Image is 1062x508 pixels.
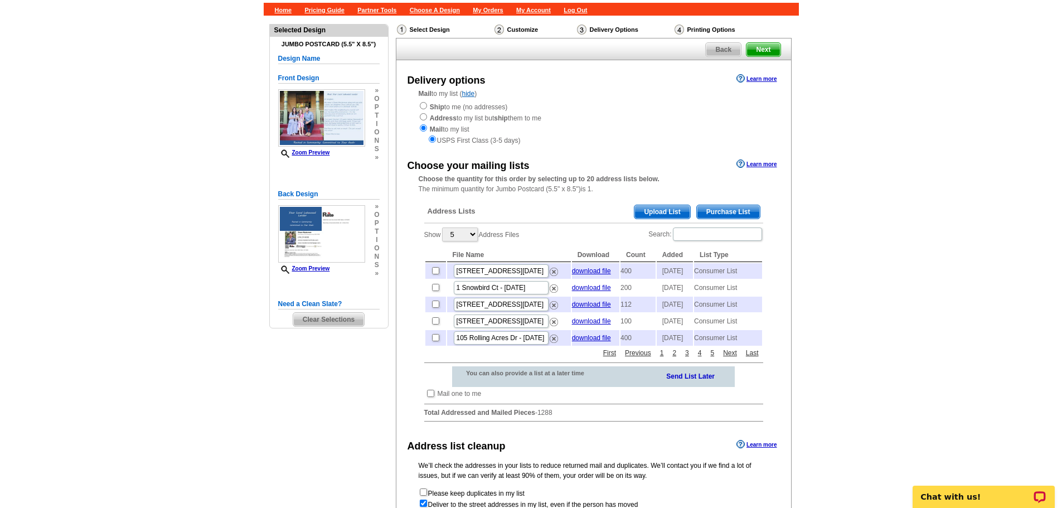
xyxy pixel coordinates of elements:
select: ShowAddress Files [442,228,478,241]
h5: Back Design [278,189,380,200]
a: Partner Tools [357,7,396,13]
td: 100 [620,313,656,329]
span: t [374,112,379,120]
a: Home [275,7,292,13]
td: 400 [620,263,656,279]
img: delete.png [550,335,558,343]
a: download file [572,284,611,292]
td: 200 [620,280,656,296]
strong: Choose the quantity for this order by selecting up to 20 address lists below. [419,175,659,183]
div: You can also provide a list at a later time [452,366,613,380]
a: Send List Later [666,370,715,381]
th: List Type [694,248,762,262]
a: Learn more [736,74,777,83]
span: Address Lists [428,206,476,216]
a: Remove this list [550,332,558,340]
a: Previous [622,348,654,358]
div: USPS First Class (3-5 days) [419,134,769,146]
a: Remove this list [550,282,558,290]
div: Select Design [396,24,493,38]
p: We’ll check the addresses in your lists to reduce returned mail and duplicates. We’ll contact you... [419,461,769,481]
span: Purchase List [697,205,760,219]
span: » [374,202,379,211]
a: Pricing Guide [304,7,345,13]
span: o [374,128,379,137]
a: download file [572,301,611,308]
a: 2 [670,348,679,358]
span: i [374,236,379,244]
span: n [374,253,379,261]
th: Count [620,248,656,262]
h5: Need a Clean Slate? [278,299,380,309]
td: Consumer List [694,330,762,346]
div: Delivery options [408,73,486,88]
a: download file [572,334,611,342]
img: delete.png [550,284,558,293]
div: Customize [493,24,576,35]
a: Remove this list [550,299,558,307]
label: Show Address Files [424,226,520,243]
a: Learn more [736,440,777,449]
th: File Name [447,248,571,262]
td: [DATE] [657,313,693,329]
a: Choose A Design [410,7,460,13]
iframe: LiveChat chat widget [905,473,1062,508]
span: o [374,244,379,253]
img: small-thumb.jpg [278,89,365,147]
span: o [374,95,379,103]
span: p [374,103,379,112]
span: n [374,137,379,145]
span: t [374,228,379,236]
td: Consumer List [694,313,762,329]
div: - [419,196,769,430]
span: s [374,261,379,269]
span: » [374,269,379,278]
td: [DATE] [657,280,693,296]
a: Zoom Preview [278,149,330,156]
strong: Mail [419,90,431,98]
span: Upload List [634,205,690,219]
td: Mail one to me [437,388,482,399]
td: [DATE] [657,330,693,346]
a: download file [572,267,611,275]
a: Next [720,348,740,358]
a: Remove this list [550,316,558,323]
td: Consumer List [694,280,762,296]
td: [DATE] [657,297,693,312]
div: Selected Design [270,25,388,35]
div: to me (no addresses) to my list but them to me to my list [419,101,769,146]
a: Log Out [564,7,587,13]
img: delete.png [550,301,558,309]
img: Printing Options & Summary [675,25,684,35]
a: 5 [707,348,717,358]
span: o [374,211,379,219]
span: p [374,219,379,228]
div: The minimum quantity for Jumbo Postcard (5.5" x 8.5")is 1. [396,174,791,194]
input: Search: [673,228,762,241]
td: Consumer List [694,263,762,279]
a: My Account [516,7,551,13]
a: 1 [657,348,667,358]
a: Learn more [736,159,777,168]
label: Search: [648,226,763,242]
a: My Orders [473,7,503,13]
span: » [374,153,379,162]
a: Last [743,348,762,358]
div: Address list cleanup [408,439,506,454]
img: delete.png [550,318,558,326]
td: Consumer List [694,297,762,312]
strong: Address [430,114,457,122]
strong: ship [494,114,508,122]
span: 1288 [537,409,552,417]
h5: Front Design [278,73,380,84]
a: Zoom Preview [278,265,330,272]
a: hide [462,90,475,98]
span: s [374,145,379,153]
a: Remove this list [550,265,558,273]
div: Printing Options [673,24,773,38]
h4: Jumbo Postcard (5.5" x 8.5") [278,41,380,48]
span: Clear Selections [293,313,364,326]
strong: Total Addressed and Mailed Pieces [424,409,535,417]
